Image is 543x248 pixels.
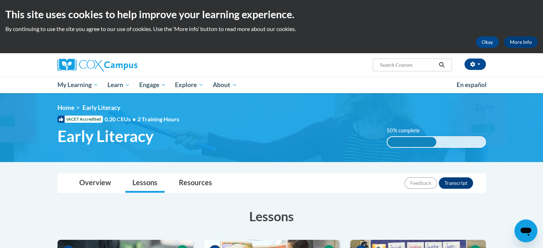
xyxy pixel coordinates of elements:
[57,127,154,146] span: Early Literacy
[53,77,103,93] a: My Learning
[57,207,486,225] h3: Lessons
[476,36,499,48] button: Okay
[404,177,437,189] button: Feedback
[132,116,136,122] span: •
[139,81,166,89] span: Engage
[213,81,237,89] span: About
[5,25,538,33] p: By continuing to use the site you agree to our use of cookies. Use the ‘More info’ button to read...
[57,59,137,71] img: Cox Campus
[57,81,98,89] span: My Learning
[172,174,219,193] a: Resources
[72,174,118,193] a: Overview
[436,61,447,69] button: Search
[57,116,103,123] span: IACET Accredited
[82,104,120,111] span: Early Literacy
[464,59,486,70] button: Account Settings
[107,81,130,89] span: Learn
[208,77,242,93] a: About
[504,36,538,48] a: More Info
[103,77,135,93] a: Learn
[387,127,428,135] label: 50% complete
[387,137,436,147] div: 50% complete
[5,7,538,21] h2: This site uses cookies to help improve your learning experience.
[47,77,497,93] div: Main menu
[125,174,165,193] a: Lessons
[105,115,137,123] span: 0.20 CEUs
[452,77,491,92] a: En español
[379,61,436,69] input: Search Courses
[439,177,473,189] button: Transcript
[514,219,537,242] iframe: Button to launch messaging window
[57,104,74,111] a: Home
[135,77,171,93] a: Engage
[137,116,179,122] span: 2 Training Hours
[57,59,193,71] a: Cox Campus
[175,81,203,89] span: Explore
[457,81,487,88] span: En español
[170,77,208,93] a: Explore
